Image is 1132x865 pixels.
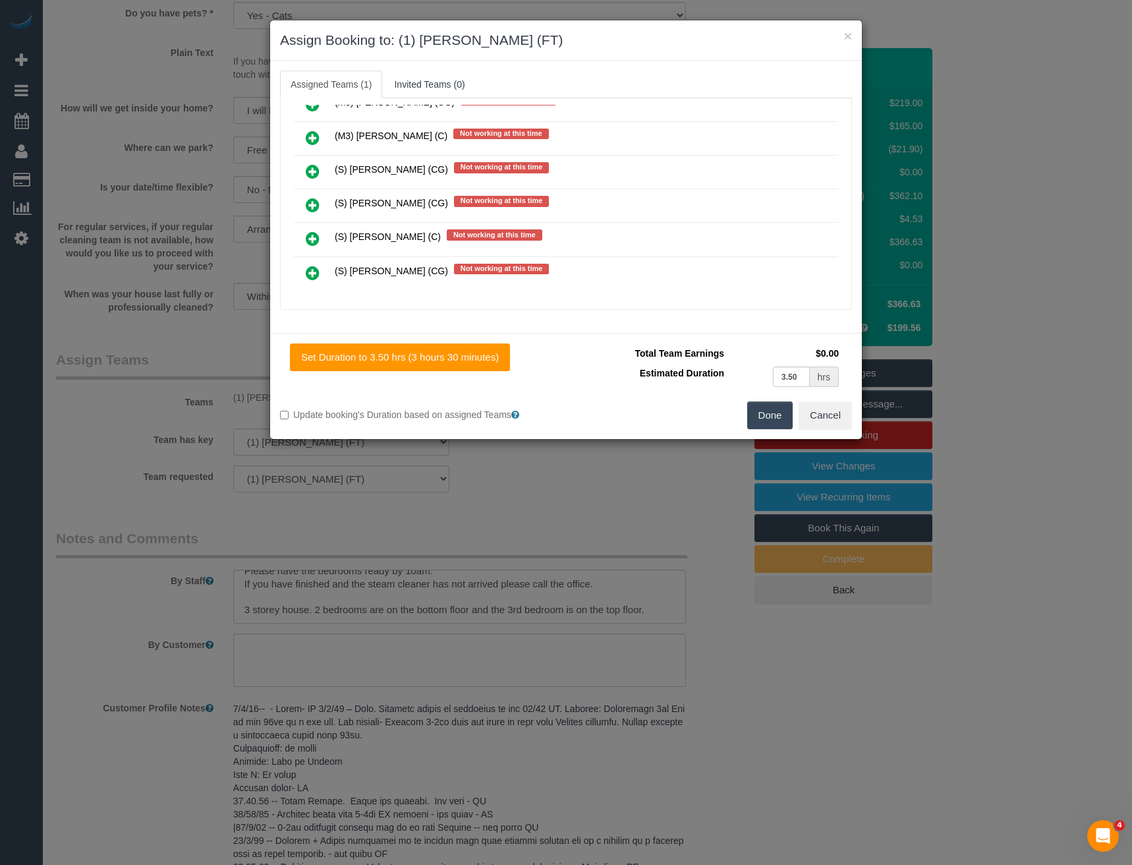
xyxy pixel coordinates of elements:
[747,402,793,429] button: Done
[799,402,852,429] button: Cancel
[280,71,382,98] a: Assigned Teams (1)
[335,165,448,175] span: (S) [PERSON_NAME] (CG)
[454,264,550,274] span: Not working at this time
[335,266,448,276] span: (S) [PERSON_NAME] (CG)
[576,343,727,363] td: Total Team Earnings
[280,408,556,421] label: Update booking's Duration based on assigned Teams
[844,29,852,43] button: ×
[290,343,510,371] button: Set Duration to 3.50 hrs (3 hours 30 minutes)
[1087,820,1119,852] iframe: Intercom live chat
[335,131,447,141] span: (M3) [PERSON_NAME] (C)
[383,71,475,98] a: Invited Teams (0)
[454,196,550,206] span: Not working at this time
[335,198,448,209] span: (S) [PERSON_NAME] (CG)
[280,411,289,419] input: Update booking's Duration based on assigned Teams
[810,367,839,387] div: hrs
[454,162,550,173] span: Not working at this time
[447,229,542,240] span: Not working at this time
[335,232,441,243] span: (S) [PERSON_NAME] (C)
[453,129,549,139] span: Not working at this time
[294,301,838,313] h4: Assigned to Another Booking (8)
[1114,820,1125,831] span: 4
[727,343,842,363] td: $0.00
[640,368,724,378] span: Estimated Duration
[280,30,852,50] h3: Assign Booking to: (1) [PERSON_NAME] (FT)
